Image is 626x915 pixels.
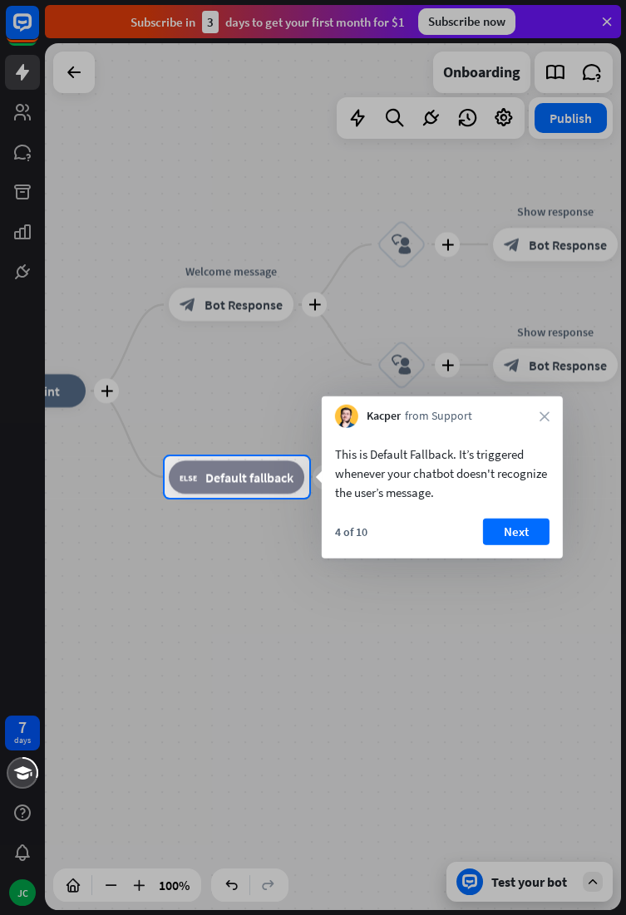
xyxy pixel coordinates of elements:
[405,408,472,425] span: from Support
[335,524,367,539] div: 4 of 10
[205,469,293,485] span: Default fallback
[367,408,401,425] span: Kacper
[13,7,63,57] button: Open LiveChat chat widget
[540,411,550,421] i: close
[335,445,550,502] div: This is Default Fallback. It’s triggered whenever your chatbot doesn't recognize the user’s message.
[483,519,550,545] button: Next
[180,469,197,485] i: block_fallback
